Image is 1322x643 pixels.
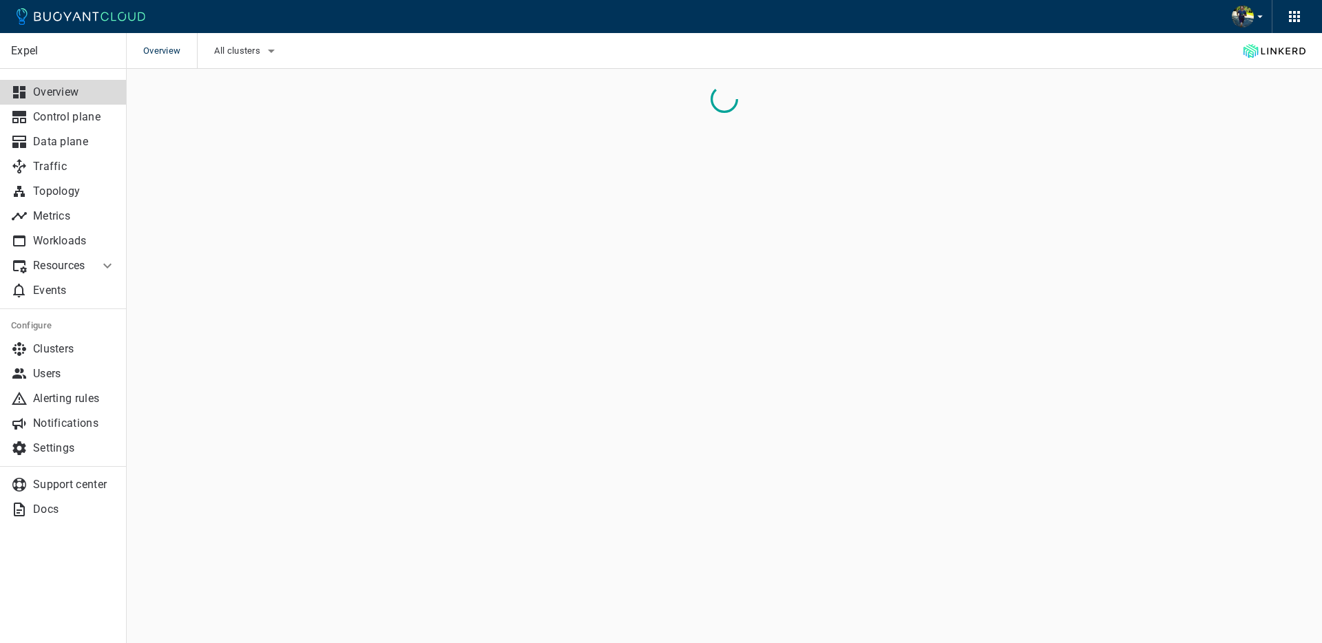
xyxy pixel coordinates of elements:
button: All clusters [214,41,280,61]
p: Traffic [33,160,116,173]
p: Notifications [33,417,116,430]
p: Support center [33,478,116,492]
p: Events [33,284,116,297]
p: Expel [11,44,115,58]
p: Data plane [33,135,116,149]
p: Users [33,367,116,381]
p: Overview [33,85,116,99]
span: Overview [143,33,197,69]
p: Alerting rules [33,392,116,405]
p: Resources [33,259,88,273]
img: Bjorn Stange [1232,6,1254,28]
p: Metrics [33,209,116,223]
p: Topology [33,185,116,198]
p: Clusters [33,342,116,356]
p: Control plane [33,110,116,124]
p: Docs [33,503,116,516]
p: Settings [33,441,116,455]
span: All clusters [214,45,263,56]
p: Workloads [33,234,116,248]
h5: Configure [11,320,116,331]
